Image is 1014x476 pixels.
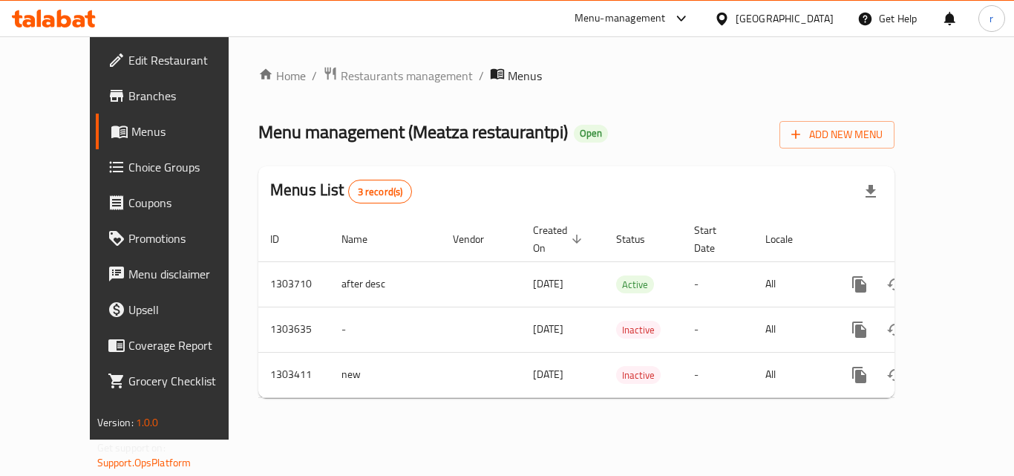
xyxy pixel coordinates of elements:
[136,413,159,432] span: 1.0.0
[270,179,412,203] h2: Menus List
[128,158,247,176] span: Choice Groups
[682,261,753,307] td: -
[682,307,753,352] td: -
[128,229,247,247] span: Promotions
[323,66,473,85] a: Restaurants management
[877,357,913,393] button: Change Status
[341,230,387,248] span: Name
[131,123,247,140] span: Menus
[877,267,913,302] button: Change Status
[853,174,889,209] div: Export file
[779,121,894,149] button: Add New Menu
[96,256,259,292] a: Menu disclaimer
[128,51,247,69] span: Edit Restaurant
[349,185,412,199] span: 3 record(s)
[682,352,753,397] td: -
[96,42,259,78] a: Edit Restaurant
[128,87,247,105] span: Branches
[258,115,568,149] span: Menu management ( Meatza restaurantpi )
[258,217,996,398] table: enhanced table
[616,366,661,384] div: Inactive
[341,67,473,85] span: Restaurants management
[736,10,834,27] div: [GEOGRAPHIC_DATA]
[753,352,830,397] td: All
[258,67,306,85] a: Home
[96,78,259,114] a: Branches
[96,327,259,363] a: Coverage Report
[616,276,654,293] div: Active
[258,261,330,307] td: 1303710
[96,185,259,221] a: Coupons
[765,230,812,248] span: Locale
[330,261,441,307] td: after desc
[330,307,441,352] td: -
[616,230,664,248] span: Status
[616,322,661,339] span: Inactive
[842,312,877,348] button: more
[128,265,247,283] span: Menu disclaimer
[574,127,608,140] span: Open
[128,194,247,212] span: Coupons
[96,221,259,256] a: Promotions
[128,301,247,319] span: Upsell
[574,125,608,143] div: Open
[533,319,563,339] span: [DATE]
[453,230,503,248] span: Vendor
[575,10,666,27] div: Menu-management
[694,221,736,257] span: Start Date
[348,180,413,203] div: Total records count
[479,67,484,85] li: /
[97,453,192,472] a: Support.OpsPlatform
[616,276,654,293] span: Active
[842,357,877,393] button: more
[96,292,259,327] a: Upsell
[990,10,993,27] span: r
[258,307,330,352] td: 1303635
[877,312,913,348] button: Change Status
[753,307,830,352] td: All
[258,66,894,85] nav: breadcrumb
[96,114,259,149] a: Menus
[508,67,542,85] span: Menus
[533,221,586,257] span: Created On
[96,363,259,399] a: Grocery Checklist
[258,352,330,397] td: 1303411
[791,125,883,144] span: Add New Menu
[533,274,563,293] span: [DATE]
[616,367,661,384] span: Inactive
[753,261,830,307] td: All
[830,217,996,262] th: Actions
[97,438,166,457] span: Get support on:
[96,149,259,185] a: Choice Groups
[842,267,877,302] button: more
[97,413,134,432] span: Version:
[128,336,247,354] span: Coverage Report
[330,352,441,397] td: new
[312,67,317,85] li: /
[533,365,563,384] span: [DATE]
[270,230,298,248] span: ID
[128,372,247,390] span: Grocery Checklist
